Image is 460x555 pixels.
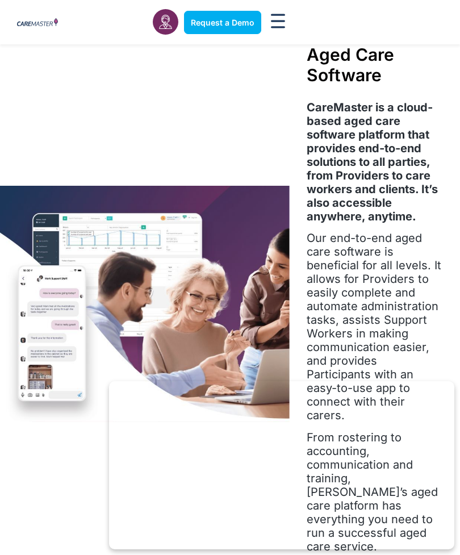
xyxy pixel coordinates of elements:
[307,231,441,422] span: Our end-to-end aged care software is beneficial for all levels. It allows for Providers to easily...
[267,10,288,35] div: Menu Toggle
[307,44,443,85] h1: Aged Care Software
[191,18,254,27] span: Request a Demo
[184,11,261,34] a: Request a Demo
[17,18,58,27] img: CareMaster Logo
[307,101,438,223] strong: CareMaster is a cloud-based aged care software platform that provides end-to-end solutions to all...
[109,381,454,549] iframe: Popup CTA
